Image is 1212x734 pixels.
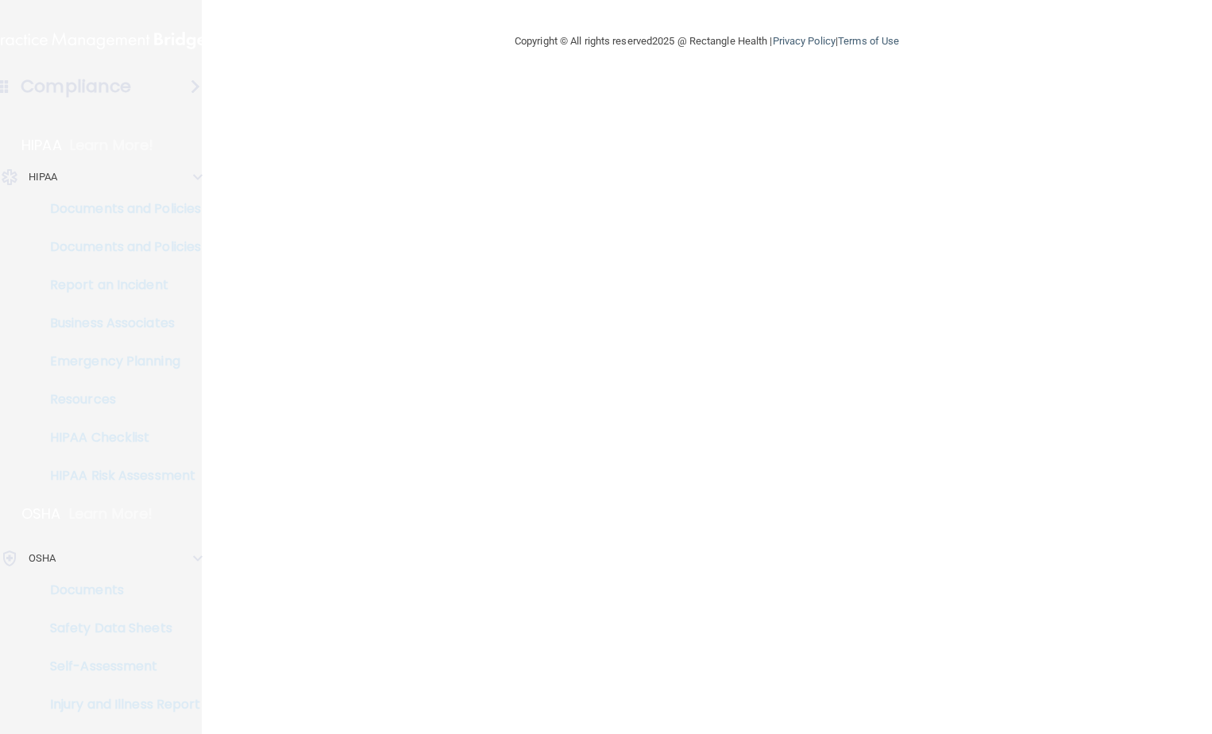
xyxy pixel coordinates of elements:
a: Privacy Policy [773,35,836,47]
h4: Compliance [21,75,131,98]
p: Learn More! [69,504,153,523]
p: Injury and Illness Report [10,697,227,713]
div: Copyright © All rights reserved 2025 @ Rectangle Health | | [417,16,997,67]
p: Report an Incident [10,277,227,293]
p: HIPAA Risk Assessment [10,468,227,484]
p: HIPAA [29,168,58,187]
p: Documents [10,582,227,598]
p: Emergency Planning [10,353,227,369]
p: OSHA [21,504,61,523]
p: Safety Data Sheets [10,620,227,636]
a: Terms of Use [838,35,899,47]
p: OSHA [29,549,56,568]
p: HIPAA Checklist [10,430,227,446]
p: Learn More! [70,136,154,155]
p: Business Associates [10,315,227,331]
p: Resources [10,392,227,408]
p: Documents and Policies [10,201,227,217]
p: Self-Assessment [10,659,227,674]
p: Documents and Policies [10,239,227,255]
p: HIPAA [21,136,62,155]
